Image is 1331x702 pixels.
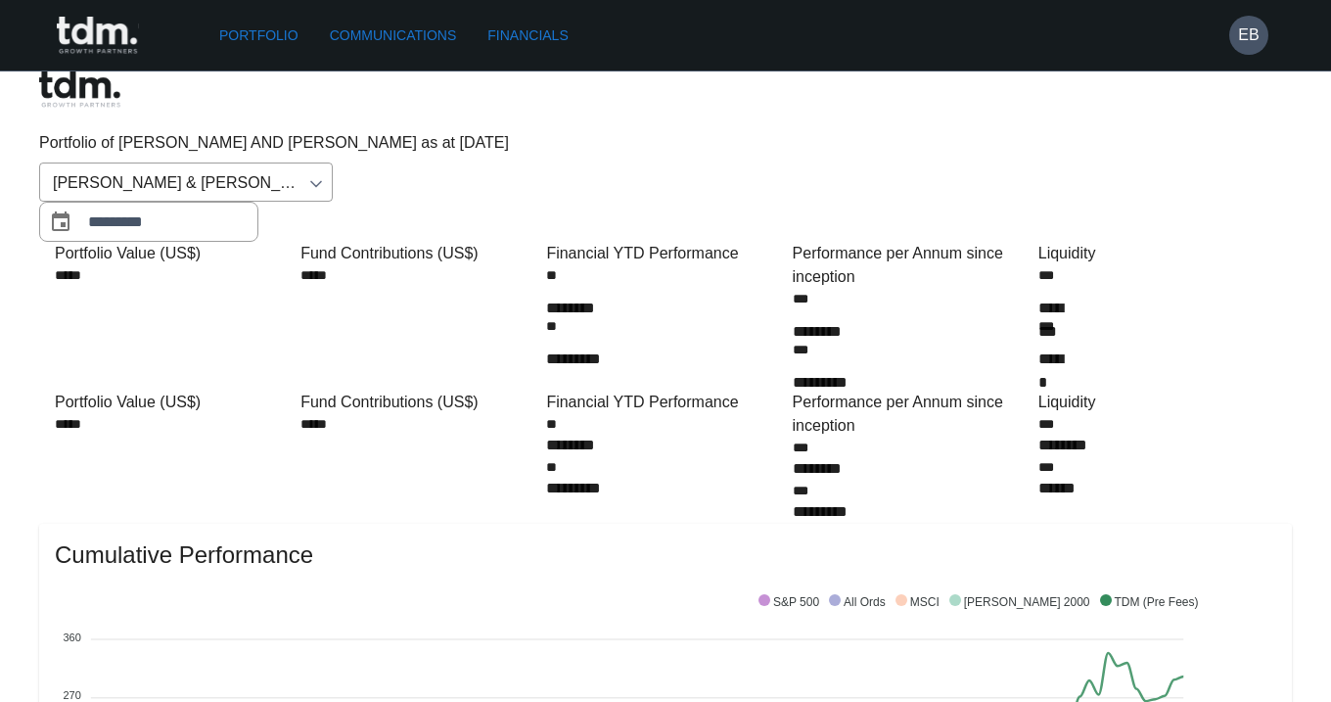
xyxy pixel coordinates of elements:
[64,632,81,643] tspan: 360
[758,595,819,609] span: S&P 500
[793,391,1031,438] div: Performance per Annum since inception
[480,18,575,54] a: Financials
[1238,23,1259,47] h6: EB
[300,242,538,265] div: Fund Contributions (US$)
[1229,16,1268,55] button: EB
[41,203,80,242] button: Choose date, selected date is Jul 31, 2025
[829,595,886,609] span: All Ords
[546,242,784,265] div: Financial YTD Performance
[546,391,784,414] div: Financial YTD Performance
[55,391,293,414] div: Portfolio Value (US$)
[1038,242,1276,265] div: Liquidity
[300,391,538,414] div: Fund Contributions (US$)
[1100,595,1199,609] span: TDM (Pre Fees)
[39,163,333,202] div: [PERSON_NAME] & [PERSON_NAME]
[322,18,465,54] a: Communications
[949,595,1090,609] span: [PERSON_NAME] 2000
[55,242,293,265] div: Portfolio Value (US$)
[1038,391,1276,414] div: Liquidity
[39,131,1292,155] p: Portfolio of [PERSON_NAME] AND [PERSON_NAME] as at [DATE]
[793,242,1031,289] div: Performance per Annum since inception
[64,689,81,701] tspan: 270
[211,18,306,54] a: Portfolio
[895,595,940,609] span: MSCI
[55,539,1276,571] span: Cumulative Performance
